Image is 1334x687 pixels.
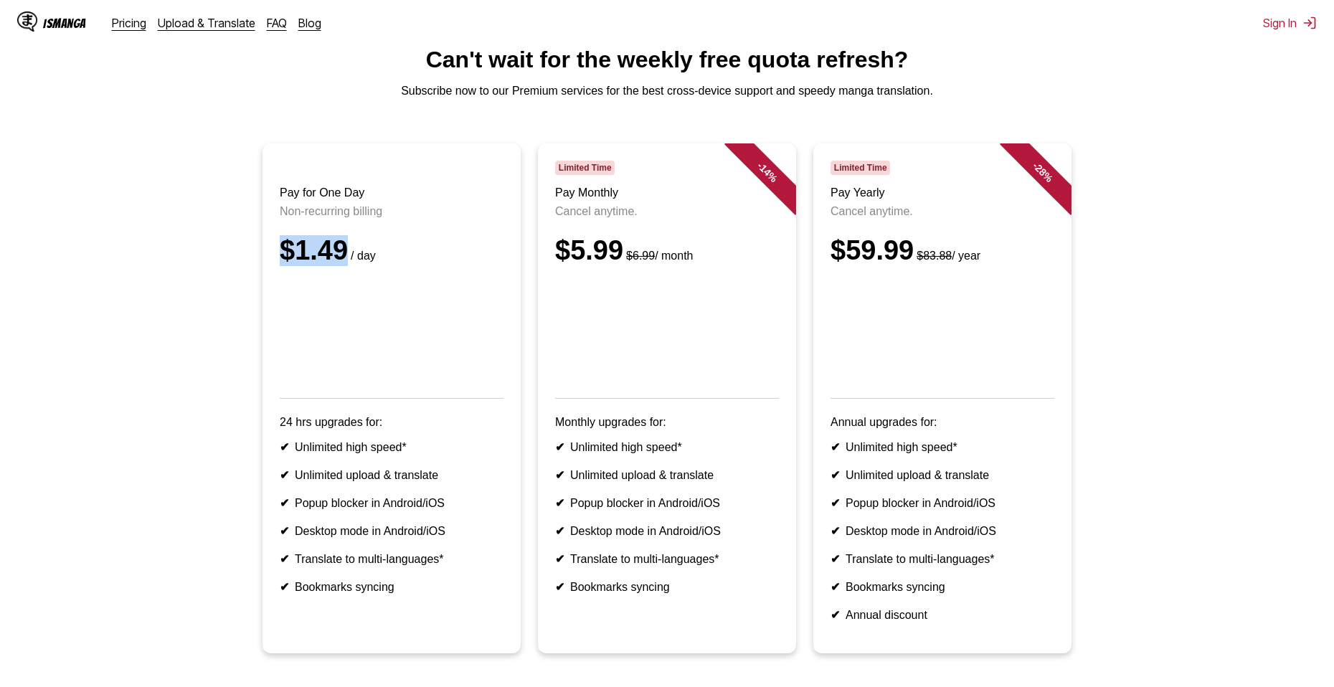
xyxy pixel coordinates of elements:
[280,283,503,378] iframe: PayPal
[831,186,1054,199] h3: Pay Yearly
[555,552,779,566] li: Translate to multi-languages*
[280,186,503,199] h3: Pay for One Day
[555,441,564,453] b: ✔
[280,440,503,454] li: Unlimited high speed*
[831,161,890,175] span: Limited Time
[917,250,952,262] s: $83.88
[555,580,779,594] li: Bookmarks syncing
[298,16,321,30] a: Blog
[555,235,779,266] div: $5.99
[11,85,1323,98] p: Subscribe now to our Premium services for the best cross-device support and speedy manga translat...
[831,205,1054,218] p: Cancel anytime.
[555,283,779,378] iframe: PayPal
[112,16,146,30] a: Pricing
[831,553,840,565] b: ✔
[831,440,1054,454] li: Unlimited high speed*
[280,525,289,537] b: ✔
[831,524,1054,538] li: Desktop mode in Android/iOS
[1000,129,1086,215] div: - 28 %
[555,553,564,565] b: ✔
[626,250,655,262] s: $6.99
[43,16,86,30] div: IsManga
[555,469,564,481] b: ✔
[555,416,779,429] p: Monthly upgrades for:
[280,468,503,482] li: Unlimited upload & translate
[831,496,1054,510] li: Popup blocker in Android/iOS
[555,497,564,509] b: ✔
[831,468,1054,482] li: Unlimited upload & translate
[11,47,1323,73] h1: Can't wait for the weekly free quota refresh?
[555,496,779,510] li: Popup blocker in Android/iOS
[555,525,564,537] b: ✔
[280,441,289,453] b: ✔
[280,469,289,481] b: ✔
[555,440,779,454] li: Unlimited high speed*
[555,205,779,218] p: Cancel anytime.
[280,552,503,566] li: Translate to multi-languages*
[623,250,693,262] small: / month
[17,11,37,32] img: IsManga Logo
[158,16,255,30] a: Upload & Translate
[1302,16,1317,30] img: Sign out
[831,416,1054,429] p: Annual upgrades for:
[831,608,1054,622] li: Annual discount
[831,235,1054,266] div: $59.99
[831,552,1054,566] li: Translate to multi-languages*
[831,525,840,537] b: ✔
[831,497,840,509] b: ✔
[280,581,289,593] b: ✔
[831,469,840,481] b: ✔
[555,161,615,175] span: Limited Time
[831,609,840,621] b: ✔
[831,283,1054,378] iframe: PayPal
[280,496,503,510] li: Popup blocker in Android/iOS
[280,580,503,594] li: Bookmarks syncing
[555,581,564,593] b: ✔
[724,129,810,215] div: - 14 %
[267,16,287,30] a: FAQ
[555,524,779,538] li: Desktop mode in Android/iOS
[280,524,503,538] li: Desktop mode in Android/iOS
[1263,16,1317,30] button: Sign In
[280,416,503,429] p: 24 hrs upgrades for:
[555,186,779,199] h3: Pay Monthly
[348,250,376,262] small: / day
[555,468,779,482] li: Unlimited upload & translate
[831,441,840,453] b: ✔
[831,581,840,593] b: ✔
[280,497,289,509] b: ✔
[17,11,112,34] a: IsManga LogoIsManga
[280,553,289,565] b: ✔
[280,205,503,218] p: Non-recurring billing
[280,235,503,266] div: $1.49
[914,250,980,262] small: / year
[831,580,1054,594] li: Bookmarks syncing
